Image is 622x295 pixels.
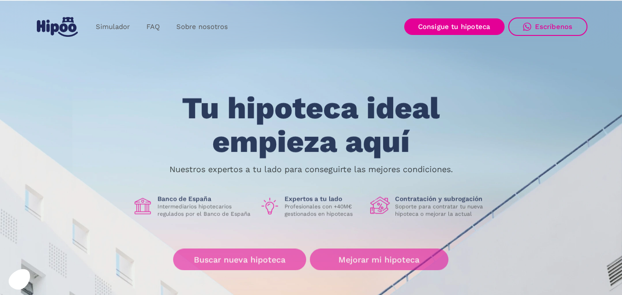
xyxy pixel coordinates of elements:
h1: Banco de España [157,195,252,203]
h1: Contratación y subrogación [395,195,490,203]
h1: Tu hipoteca ideal empieza aquí [136,92,485,158]
a: Simulador [87,18,138,36]
a: home [35,13,80,40]
h1: Expertos a tu lado [285,195,363,203]
div: Escríbenos [535,23,573,31]
a: Sobre nosotros [168,18,236,36]
p: Profesionales con +40M€ gestionados en hipotecas [285,203,363,218]
a: Buscar nueva hipoteca [173,249,306,271]
a: Mejorar mi hipoteca [310,249,448,271]
a: FAQ [138,18,168,36]
p: Nuestros expertos a tu lado para conseguirte las mejores condiciones. [169,166,453,173]
p: Intermediarios hipotecarios regulados por el Banco de España [157,203,252,218]
a: Consigue tu hipoteca [404,18,505,35]
p: Soporte para contratar tu nueva hipoteca o mejorar la actual [395,203,490,218]
a: Escríbenos [508,17,587,36]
